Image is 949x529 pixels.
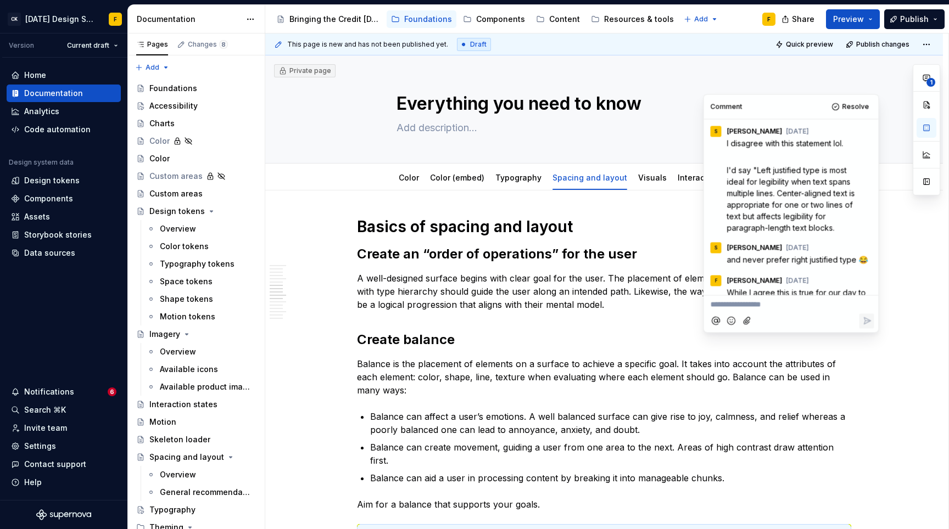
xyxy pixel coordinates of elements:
[24,88,83,99] div: Documentation
[476,14,525,25] div: Components
[24,211,50,222] div: Assets
[604,14,674,25] div: Resources & tools
[36,509,91,520] a: Supernova Logo
[708,313,723,328] button: Mention someone
[132,501,260,519] a: Typography
[24,229,92,240] div: Storybook stories
[673,166,750,189] div: Interaction states
[67,41,109,50] span: Current draft
[900,14,929,25] span: Publish
[7,190,121,207] a: Components
[387,10,456,28] a: Foundations
[727,165,857,232] span: I'd say "Left justified type is most ideal for legibility when text spans multiple lines. Center-...
[394,91,810,117] textarea: Everything you need to know
[272,8,678,30] div: Page tree
[694,15,708,24] span: Add
[142,290,260,308] a: Shape tokens
[634,166,671,189] div: Visuals
[287,40,448,49] span: This page is new and has not been published yet.
[146,63,159,72] span: Add
[491,166,546,189] div: Typography
[357,217,851,237] h1: Basics of spacing and layout
[9,158,74,167] div: Design system data
[142,308,260,325] a: Motion tokens
[149,504,196,515] div: Typography
[132,396,260,413] a: Interaction states
[24,175,80,186] div: Design tokens
[149,417,176,427] div: Motion
[24,247,75,258] div: Data sources
[132,448,260,466] a: Spacing and layout
[470,40,487,49] span: Draft
[24,106,59,117] div: Analytics
[9,41,34,50] div: Version
[727,276,783,285] span: [PERSON_NAME]
[108,387,116,396] span: 6
[370,441,851,467] p: Balance can create movement, guiding a user from one area to the next. Areas of high contrast dra...
[160,364,218,375] div: Available icons
[740,313,755,328] button: Attach files
[7,455,121,473] button: Contact support
[142,220,260,238] a: Overview
[7,474,121,491] button: Help
[399,173,419,182] a: Color
[7,121,121,138] a: Code automation
[219,40,228,49] span: 8
[142,273,260,290] a: Space tokens
[24,70,46,81] div: Home
[132,413,260,431] a: Motion
[549,14,580,25] div: Content
[137,14,241,25] div: Documentation
[708,296,874,311] div: Composer editor
[357,245,851,263] h2: Create an “order of operations” for the user
[7,244,121,262] a: Data sources
[149,188,203,199] div: Custom areas
[714,127,718,136] div: S
[7,172,121,189] a: Design tokens
[132,60,173,75] button: Add
[149,136,170,147] div: Color
[7,226,121,244] a: Storybook stories
[357,498,851,511] p: Aim for a balance that supports your goals.
[160,223,196,234] div: Overview
[459,10,529,28] a: Components
[149,399,217,410] div: Interaction states
[404,14,452,25] div: Foundations
[142,255,260,273] a: Typography tokens
[160,258,235,269] div: Typography tokens
[149,171,203,182] div: Custom areas
[833,14,864,25] span: Preview
[727,127,783,136] span: [PERSON_NAME]
[160,346,196,357] div: Overview
[149,118,175,129] div: Charts
[2,7,125,31] button: CK[DATE] Design SystemF
[370,471,851,485] p: Balance can aid a user in processing content by breaking it into manageable chunks.
[160,311,215,322] div: Motion tokens
[587,10,678,28] a: Resources & tools
[826,9,880,29] button: Preview
[548,166,632,189] div: Spacing and layout
[859,313,874,328] button: Reply
[149,206,205,217] div: Design tokens
[24,459,86,470] div: Contact support
[767,15,771,24] div: F
[727,138,844,148] span: I disagree with this statement lol.
[132,80,260,97] a: Foundations
[24,124,91,135] div: Code automation
[426,166,489,189] div: Color (embed)
[680,12,722,27] button: Add
[532,10,584,28] a: Content
[8,13,21,26] div: CK
[7,401,121,419] button: Search ⌘K
[714,277,717,285] div: F
[638,173,667,182] a: Visuals
[132,167,260,185] a: Custom areas
[394,166,423,189] div: Color
[160,469,196,480] div: Overview
[149,452,224,463] div: Spacing and layout
[142,361,260,378] a: Available icons
[552,173,627,182] a: Spacing and layout
[132,185,260,202] a: Custom areas
[786,40,833,49] span: Quick preview
[188,40,228,49] div: Changes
